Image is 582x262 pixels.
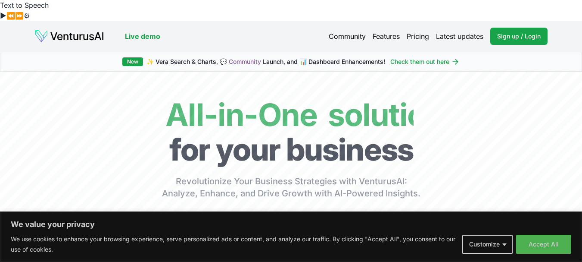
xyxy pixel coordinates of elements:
button: Customize [462,235,513,254]
a: Community [329,31,366,41]
button: Previous [6,10,15,21]
a: Check them out here [390,57,460,66]
a: Community [229,58,261,65]
a: Live demo [125,31,160,41]
button: Accept All [516,235,571,254]
a: Sign up / Login [490,28,548,45]
p: We use cookies to enhance your browsing experience, serve personalized ads or content, and analyz... [11,234,456,255]
img: logo [34,29,104,43]
div: New [122,57,143,66]
button: Settings [24,10,30,21]
p: We value your privacy [11,219,571,230]
span: ✨ Vera Search & Charts, 💬 Launch, and 📊 Dashboard Enhancements! [146,57,385,66]
a: Pricing [407,31,429,41]
a: Features [373,31,400,41]
button: Forward [15,10,24,21]
a: Latest updates [436,31,483,41]
span: Sign up / Login [497,32,541,41]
